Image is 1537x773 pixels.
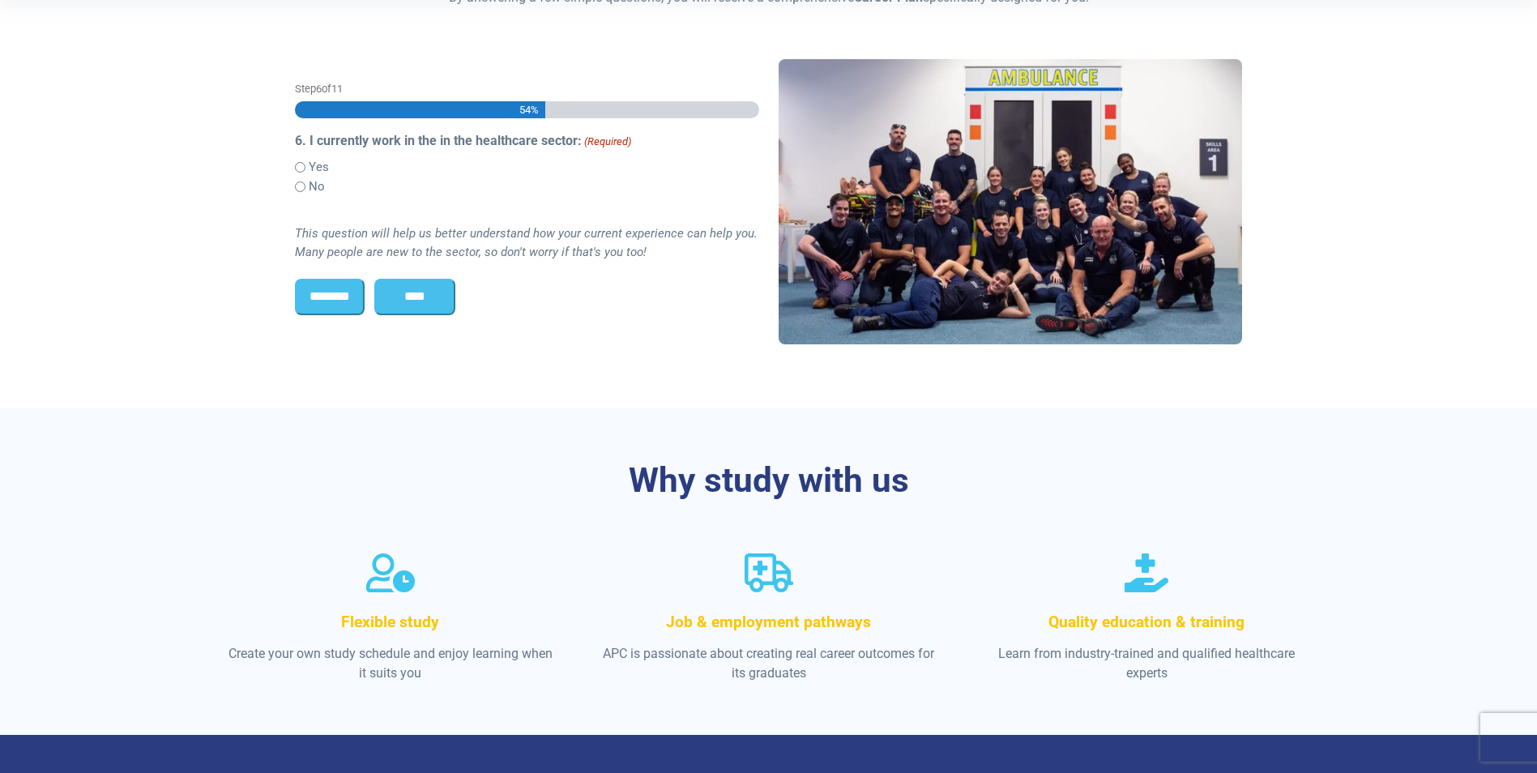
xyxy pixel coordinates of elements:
span: 54% [518,101,539,118]
p: Step of [295,81,759,96]
h3: Why study with us [295,460,1243,502]
label: No [309,177,325,196]
p: Learn from industry-trained and qualified healthcare experts [980,644,1313,683]
legend: 6. I currently work in the in the healthcare sector: [295,131,759,151]
span: Quality education & training [1048,613,1245,631]
span: Job & employment pathways [666,613,871,631]
p: APC is passionate about creating real career outcomes for its graduates [602,644,935,683]
i: This question will help us better understand how your current experience can help you. Many peopl... [295,226,758,259]
span: Flexible study [341,613,439,631]
span: 11 [331,83,343,95]
p: Create your own study schedule and enjoy learning when it suits you [224,644,557,683]
span: 6 [316,83,322,95]
span: (Required) [583,134,631,150]
label: Yes [309,158,329,177]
